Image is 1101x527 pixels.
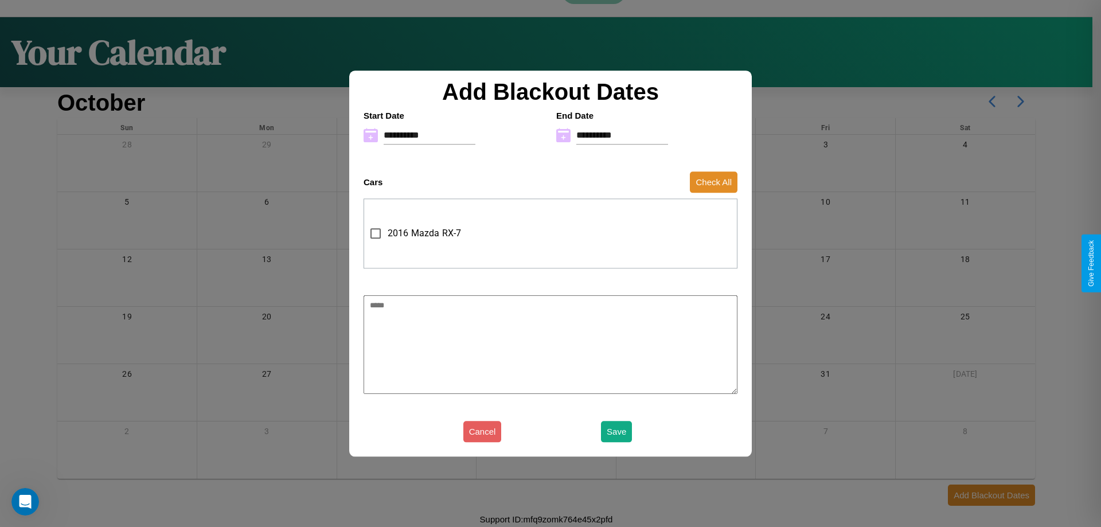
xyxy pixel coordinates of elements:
div: Give Feedback [1087,240,1095,287]
h4: Cars [364,177,382,187]
iframe: Intercom live chat [11,488,39,516]
button: Save [601,421,632,442]
h4: Start Date [364,111,545,120]
span: 2016 Mazda RX-7 [388,227,461,240]
button: Check All [690,171,737,193]
h2: Add Blackout Dates [358,79,743,105]
h4: End Date [556,111,737,120]
button: Cancel [463,421,502,442]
